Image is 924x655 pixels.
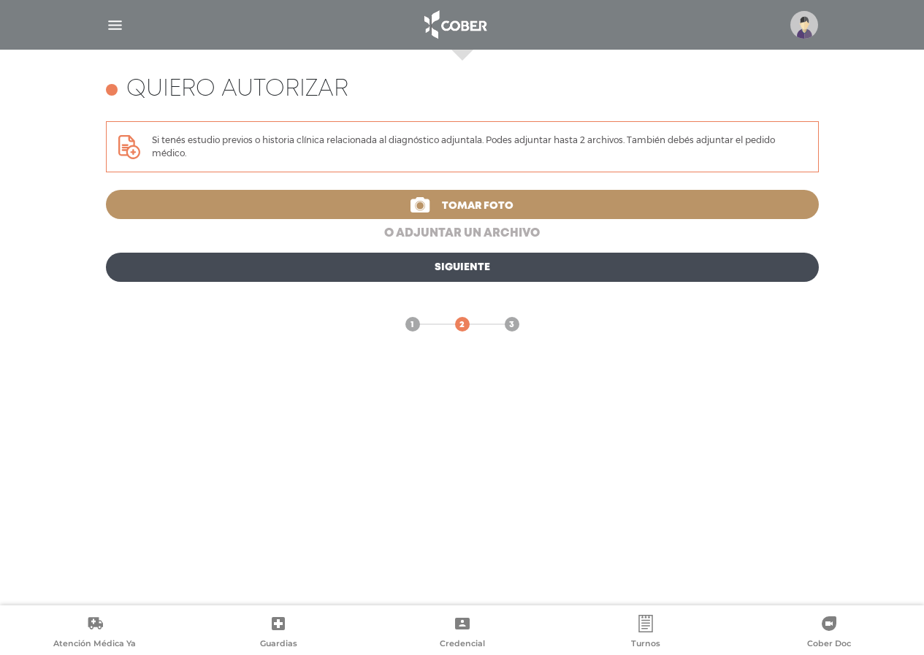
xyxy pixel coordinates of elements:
[631,638,660,651] span: Turnos
[106,190,819,219] a: Tomar foto
[807,638,851,651] span: Cober Doc
[126,76,348,104] h4: Quiero autorizar
[152,134,806,160] p: Si tenés estudio previos o historia clínica relacionada al diagnóstico adjuntala. Podes adjuntar ...
[440,638,485,651] span: Credencial
[3,615,186,652] a: Atención Médica Ya
[370,615,554,652] a: Credencial
[106,253,819,282] a: Siguiente
[260,638,297,651] span: Guardias
[505,317,519,332] a: 3
[106,16,124,34] img: Cober_menu-lines-white.svg
[442,201,513,211] span: Tomar foto
[416,7,493,42] img: logo_cober_home-white.png
[53,638,136,651] span: Atención Médica Ya
[509,318,514,332] span: 3
[106,225,819,242] a: o adjuntar un archivo
[554,615,737,652] a: Turnos
[790,11,818,39] img: profile-placeholder.svg
[455,317,470,332] a: 2
[738,615,921,652] a: Cober Doc
[405,317,420,332] a: 1
[186,615,370,652] a: Guardias
[411,318,414,332] span: 1
[459,318,465,332] span: 2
